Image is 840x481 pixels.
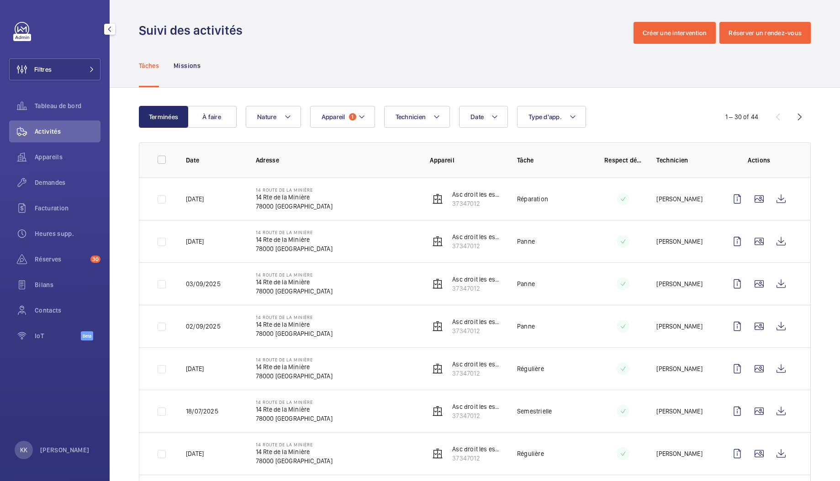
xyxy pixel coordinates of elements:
[432,363,443,374] img: elevator.svg
[35,127,100,136] span: Activités
[81,331,93,340] span: Beta
[432,448,443,459] img: elevator.svg
[256,329,333,338] p: 78000 [GEOGRAPHIC_DATA]
[432,321,443,332] img: elevator.svg
[256,442,333,447] p: 14 Route de la Minière
[186,449,204,458] p: [DATE]
[452,317,502,326] p: Asc droit les espaces
[256,447,333,456] p: 14 Rte de la Minière
[656,364,702,373] p: [PERSON_NAME]
[470,113,484,120] span: Date
[246,106,301,128] button: Nature
[35,255,87,264] span: Réserves
[256,202,333,211] p: 78000 [GEOGRAPHIC_DATA]
[452,232,502,241] p: Asc droit les espaces
[459,106,508,128] button: Date
[256,244,333,253] p: 78000 [GEOGRAPHIC_DATA]
[517,364,544,373] p: Régulière
[256,414,333,423] p: 78000 [GEOGRAPHIC_DATA]
[20,445,27,455] p: KK
[719,22,811,44] button: Réserver un rendez-vous
[725,112,758,121] div: 1 – 30 of 44
[256,399,333,405] p: 14 Route de la Minière
[604,156,642,165] p: Respect délai
[186,156,241,165] p: Date
[396,113,426,120] span: Technicien
[256,287,333,296] p: 78000 [GEOGRAPHIC_DATA]
[186,364,204,373] p: [DATE]
[322,113,345,120] span: Appareil
[452,454,502,463] p: 37347012
[452,199,502,208] p: 37347012
[256,371,333,381] p: 78000 [GEOGRAPHIC_DATA]
[528,113,562,120] span: Type d'app.
[256,320,333,329] p: 14 Rte de la Minière
[656,237,702,246] p: [PERSON_NAME]
[186,194,204,204] p: [DATE]
[256,362,333,371] p: 14 Rte de la Minière
[35,280,100,289] span: Bilans
[517,237,535,246] p: Panne
[35,178,100,187] span: Demandes
[517,106,586,128] button: Type d'app.
[432,406,443,417] img: elevator.svg
[310,106,375,128] button: Appareil1
[452,326,502,335] p: 37347012
[452,411,502,420] p: 37347012
[656,407,702,416] p: [PERSON_NAME]
[35,306,100,315] span: Contacts
[256,235,333,244] p: 14 Rte de la Minière
[40,445,90,455] p: [PERSON_NAME]
[452,241,502,251] p: 37347012
[384,106,450,128] button: Technicien
[517,407,552,416] p: Semestrielle
[256,357,333,362] p: 14 Route de la Minière
[656,194,702,204] p: [PERSON_NAME]
[452,402,502,411] p: Asc droit les espaces
[187,106,237,128] button: À faire
[452,284,502,293] p: 37347012
[656,449,702,458] p: [PERSON_NAME]
[656,279,702,288] p: [PERSON_NAME]
[517,156,590,165] p: Tâche
[256,187,333,193] p: 14 Route de la Minière
[452,444,502,454] p: Asc droit les espaces
[139,61,159,70] p: Tâches
[139,22,248,39] h1: Suivi des activités
[256,272,333,277] p: 14 Route de la Minière
[35,152,100,162] span: Appareils
[139,106,188,128] button: Terminées
[90,256,100,263] span: 30
[256,405,333,414] p: 14 Rte de la Minière
[452,360,502,369] p: Asc droit les espaces
[517,194,548,204] p: Réparation
[9,58,100,80] button: Filtres
[35,101,100,110] span: Tableau de bord
[186,322,221,331] p: 02/09/2025
[517,322,535,331] p: Panne
[452,275,502,284] p: Asc droit les espaces
[34,65,52,74] span: Filtres
[656,322,702,331] p: [PERSON_NAME]
[726,156,792,165] p: Actions
[35,229,100,238] span: Heures supp.
[256,277,333,287] p: 14 Rte de la Minière
[452,369,502,378] p: 37347012
[634,22,716,44] button: Créer une intervention
[349,113,356,120] span: 1
[257,113,277,120] span: Nature
[35,331,81,340] span: IoT
[656,156,712,165] p: Technicien
[174,61,201,70] p: Missions
[186,279,221,288] p: 03/09/2025
[432,193,443,204] img: elevator.svg
[256,314,333,320] p: 14 Route de la Minière
[256,156,416,165] p: Adresse
[256,230,333,235] p: 14 Route de la Minière
[452,190,502,199] p: Asc droit les espaces
[432,236,443,247] img: elevator.svg
[256,193,333,202] p: 14 Rte de la Minière
[430,156,502,165] p: Appareil
[517,279,535,288] p: Panne
[186,407,218,416] p: 18/07/2025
